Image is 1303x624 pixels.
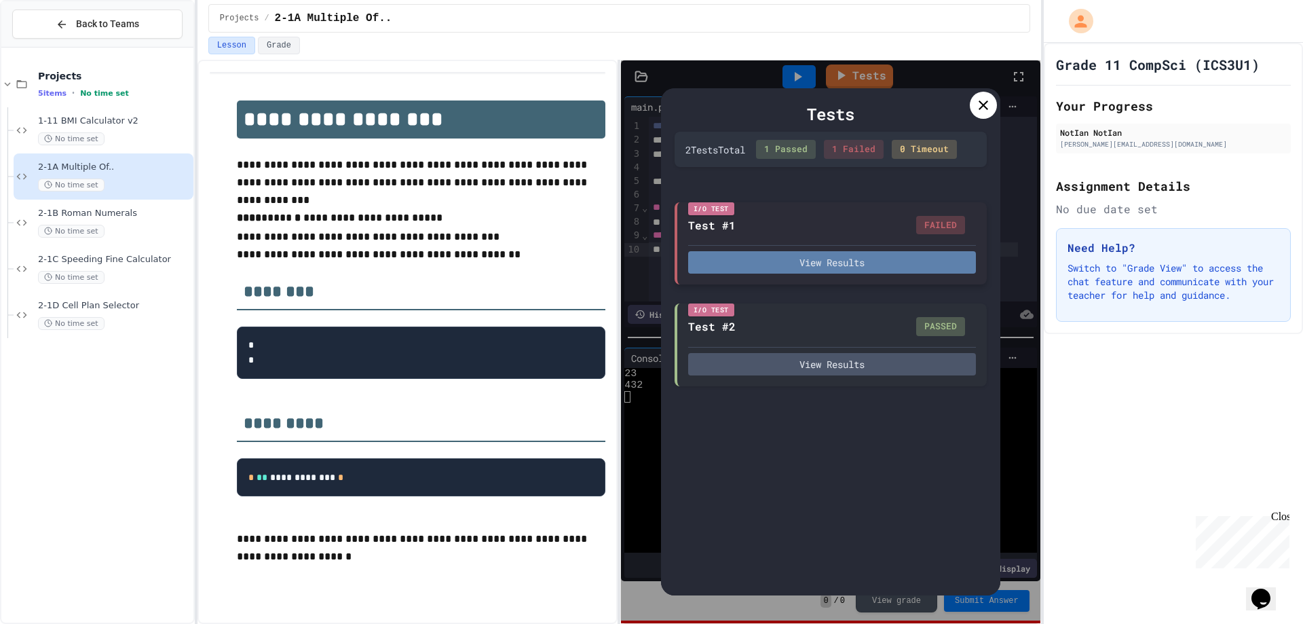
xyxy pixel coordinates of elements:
[258,37,300,54] button: Grade
[1056,177,1291,196] h2: Assignment Details
[685,143,745,157] div: 2 Test s Total
[1190,511,1289,568] iframe: chat widget
[892,140,957,159] div: 0 Timeout
[1056,201,1291,217] div: No due date set
[72,88,75,98] span: •
[688,202,734,215] div: I/O Test
[916,216,965,235] div: FAILED
[38,317,105,330] span: No time set
[38,132,105,145] span: No time set
[76,17,139,31] span: Back to Teams
[1055,5,1097,37] div: My Account
[1068,261,1279,302] p: Switch to "Grade View" to access the chat feature and communicate with your teacher for help and ...
[916,317,965,336] div: PASSED
[688,251,976,274] button: View Results
[12,10,183,39] button: Back to Teams
[1060,126,1287,139] div: NotIan NotIan
[38,271,105,284] span: No time set
[275,10,392,26] span: 2-1A Multiple Of..
[756,140,816,159] div: 1 Passed
[1056,96,1291,115] h2: Your Progress
[208,37,255,54] button: Lesson
[38,162,191,173] span: 2-1A Multiple Of..
[38,208,191,219] span: 2-1B Roman Numerals
[688,304,734,316] div: I/O Test
[5,5,94,86] div: Chat with us now!Close
[38,300,191,312] span: 2-1D Cell Plan Selector
[38,225,105,238] span: No time set
[824,140,884,159] div: 1 Failed
[38,89,67,98] span: 5 items
[38,70,191,82] span: Projects
[688,353,976,375] button: View Results
[688,318,736,335] div: Test #2
[675,102,987,126] div: Tests
[80,89,129,98] span: No time set
[38,179,105,191] span: No time set
[688,217,736,234] div: Test #1
[38,254,191,265] span: 2-1C Speeding Fine Calculator
[1056,55,1260,74] h1: Grade 11 CompSci (ICS3U1)
[38,115,191,127] span: 1-11 BMI Calculator v2
[220,13,259,24] span: Projects
[1060,139,1287,149] div: [PERSON_NAME][EMAIL_ADDRESS][DOMAIN_NAME]
[1068,240,1279,256] h3: Need Help?
[1246,570,1289,610] iframe: chat widget
[264,13,269,24] span: /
